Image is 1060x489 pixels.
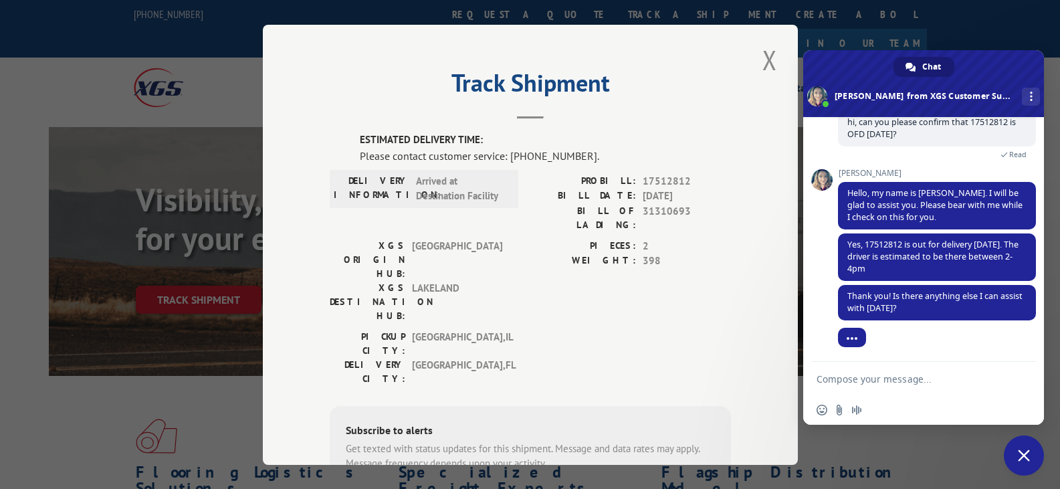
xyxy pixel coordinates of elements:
label: ESTIMATED DELIVERY TIME: [360,132,731,148]
span: Thank you! Is there anything else I can assist with [DATE]? [847,290,1023,314]
span: 31310693 [643,203,731,231]
textarea: Compose your message... [817,362,1004,395]
span: LAKELAND [412,280,502,322]
label: PIECES: [530,238,636,254]
span: [DATE] [643,189,731,204]
span: Send a file [834,405,845,415]
span: [GEOGRAPHIC_DATA] , IL [412,329,502,357]
label: DELIVERY INFORMATION: [334,173,409,203]
span: Insert an emoji [817,405,827,415]
h2: Track Shipment [330,74,731,99]
div: Get texted with status updates for this shipment. Message and data rates may apply. Message frequ... [346,441,715,471]
label: DELIVERY CITY: [330,357,405,385]
label: PROBILL: [530,173,636,189]
span: 17512812 [643,173,731,189]
a: Close chat [1004,435,1044,476]
label: BILL DATE: [530,189,636,204]
label: BILL OF LADING: [530,203,636,231]
span: Arrived at Destination Facility [416,173,506,203]
span: [GEOGRAPHIC_DATA] [412,238,502,280]
span: Read [1009,150,1027,159]
span: 2 [643,238,731,254]
span: Hello, my name is [PERSON_NAME]. I will be glad to assist you. Please bear with me while I check ... [847,187,1023,223]
div: Please contact customer service: [PHONE_NUMBER]. [360,147,731,163]
label: XGS ORIGIN HUB: [330,238,405,280]
span: [PERSON_NAME] [838,169,1036,178]
span: Yes, 17512812 is out for delivery [DATE]. The driver is estimated to be there between 2-4pm [847,239,1019,274]
a: Chat [893,57,954,77]
span: hi, can you please confirm that 17512812 is OFD [DATE]? [847,116,1016,140]
span: 398 [643,254,731,269]
span: Audio message [851,405,862,415]
div: Subscribe to alerts [346,421,715,441]
label: WEIGHT: [530,254,636,269]
span: Chat [922,57,941,77]
label: PICKUP CITY: [330,329,405,357]
span: [GEOGRAPHIC_DATA] , FL [412,357,502,385]
button: Close modal [758,41,781,78]
label: XGS DESTINATION HUB: [330,280,405,322]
